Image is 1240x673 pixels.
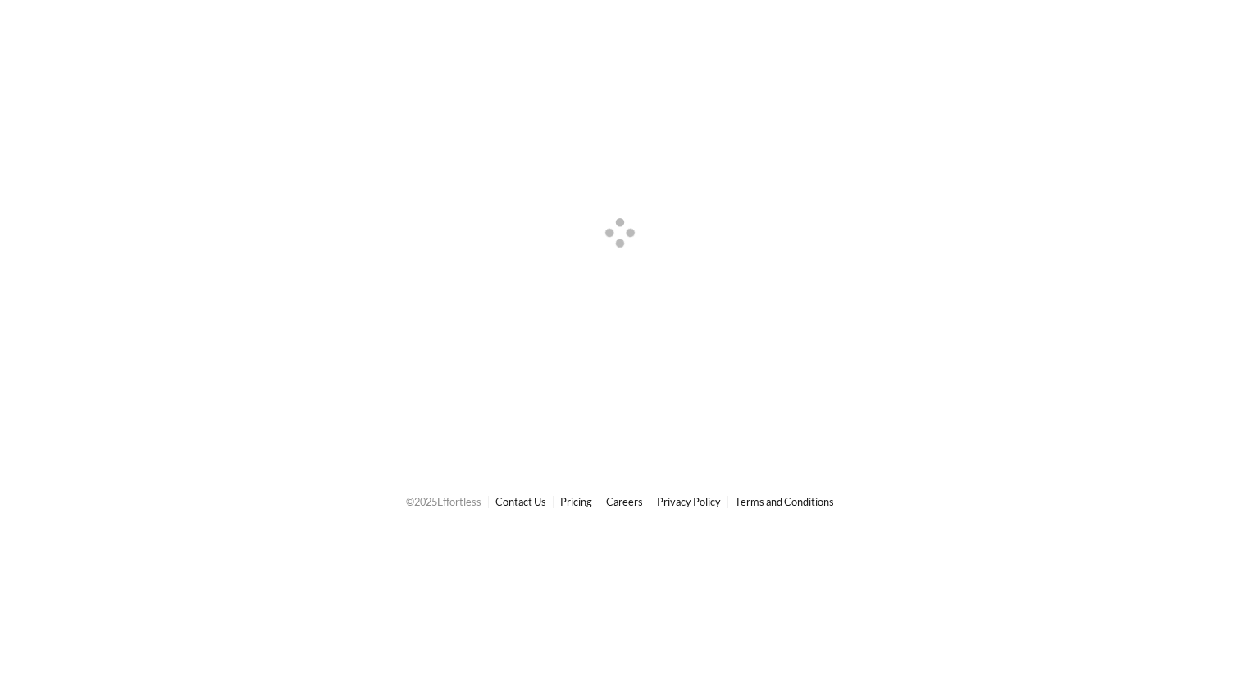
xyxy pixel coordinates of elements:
[495,495,546,508] a: Contact Us
[560,495,592,508] a: Pricing
[606,495,643,508] a: Careers
[406,495,481,508] span: © 2025 Effortless
[735,495,834,508] a: Terms and Conditions
[657,495,721,508] a: Privacy Policy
